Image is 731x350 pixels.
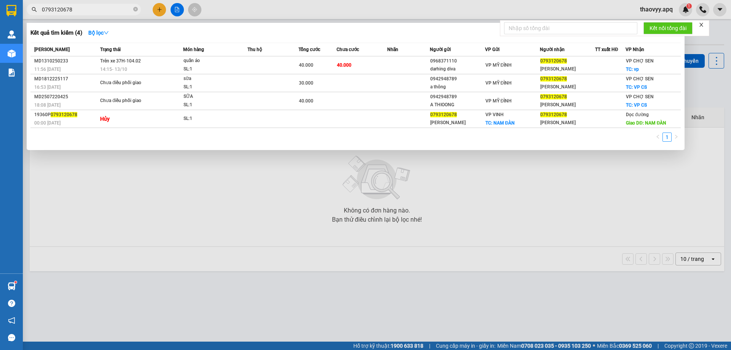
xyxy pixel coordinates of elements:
span: 00:00 [DATE] [34,120,61,126]
div: SL: 1 [184,83,241,91]
span: Người gửi [430,47,451,52]
div: A THIOONG [430,101,485,109]
img: solution-icon [8,69,16,77]
li: Next Page [672,133,681,142]
button: Kết nối tổng đài [643,22,693,34]
span: TC: VP CS [626,102,647,108]
li: Previous Page [653,133,662,142]
span: [PERSON_NAME] [34,47,70,52]
div: SL: 1 [184,101,241,109]
img: warehouse-icon [8,50,16,58]
li: 1 [662,133,672,142]
div: Chưa điều phối giao [100,97,157,105]
span: 30.000 [299,80,313,86]
span: 0793120678 [430,112,457,117]
div: MD1310250233 [34,57,98,65]
sup: 1 [14,281,17,283]
span: Món hàng [183,47,204,52]
div: 0942948789 [430,93,485,101]
span: 18:08 [DATE] [34,102,61,108]
button: left [653,133,662,142]
span: VP MỸ ĐÌNH [485,80,512,86]
span: VP Gửi [485,47,500,52]
span: VP MỸ ĐÌNH [485,62,512,68]
div: 19360P [34,111,98,119]
span: close-circle [133,6,138,13]
div: SL: 1 [184,115,241,123]
strong: Hủy [100,116,110,122]
span: TC: VP CS [626,85,647,90]
span: VP MỸ ĐÌNH [485,98,512,104]
div: 0942948789 [430,75,485,83]
div: [PERSON_NAME] [540,119,595,127]
span: VP CHỢ SEN [626,76,654,82]
div: [PERSON_NAME] [540,83,595,91]
span: TC: NAM ĐÀN [485,120,515,126]
div: Chưa điều phối giao [100,79,157,87]
span: question-circle [8,300,15,307]
span: search [32,7,37,12]
div: darhing diva [430,65,485,73]
div: SỮA [184,93,241,101]
div: MD2507220425 [34,93,98,101]
span: VP CHỢ SEN [626,94,654,99]
input: Tìm tên, số ĐT hoặc mã đơn [42,5,132,14]
span: Thu hộ [247,47,262,52]
h3: Kết quả tìm kiếm ( 4 ) [30,29,82,37]
span: 0793120678 [51,112,77,117]
span: 0793120678 [540,58,567,64]
span: message [8,334,15,341]
span: Giao DĐ: NAM ĐÀN [626,120,666,126]
span: TT xuất HĐ [595,47,618,52]
span: 40.000 [299,62,313,68]
input: Nhập số tổng đài [504,22,637,34]
span: TC: vp [626,67,639,72]
a: 1 [663,133,671,141]
span: Chưa cước [337,47,359,52]
div: quần áo [184,57,241,65]
span: Nhãn [387,47,398,52]
div: SL: 1 [184,65,241,74]
span: 0793120678 [540,112,567,117]
span: 0793120678 [540,76,567,82]
span: 16:53 [DATE] [34,85,61,90]
span: 0793120678 [540,94,567,99]
span: close-circle [133,7,138,11]
span: 11:56 [DATE] [34,67,61,72]
span: Kết nối tổng đài [650,24,686,32]
span: Người nhận [540,47,565,52]
span: notification [8,317,15,324]
img: logo-vxr [6,5,16,16]
div: MD1812225117 [34,75,98,83]
span: Trạng thái [100,47,121,52]
button: Bộ lọcdown [82,27,115,39]
div: 0968371110 [430,57,485,65]
span: 40.000 [299,98,313,104]
button: right [672,133,681,142]
span: 14:15 - 13/10 [100,67,127,72]
img: warehouse-icon [8,30,16,38]
span: VP CHỢ SEN [626,58,654,64]
span: Tổng cước [298,47,320,52]
span: down [104,30,109,35]
div: sữa [184,75,241,83]
span: close [699,22,704,27]
span: VP VINH [485,112,504,117]
span: left [656,134,660,139]
div: a thông [430,83,485,91]
div: [PERSON_NAME] [540,65,595,73]
div: [PERSON_NAME] [430,119,485,127]
span: VP Nhận [626,47,644,52]
span: Trên xe 37H-104.02 [100,58,141,64]
div: [PERSON_NAME] [540,101,595,109]
span: right [674,134,678,139]
strong: Bộ lọc [88,30,109,36]
img: warehouse-icon [8,282,16,290]
span: Dọc đường [626,112,649,117]
span: 40.000 [337,62,351,68]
